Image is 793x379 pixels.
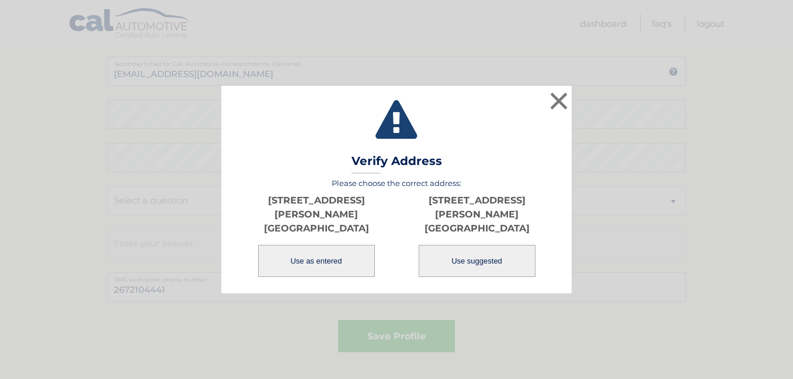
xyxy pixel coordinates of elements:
h3: Verify Address [352,154,442,174]
button: Use suggested [419,245,535,277]
p: [STREET_ADDRESS][PERSON_NAME] [GEOGRAPHIC_DATA] [236,194,396,236]
p: [STREET_ADDRESS][PERSON_NAME] [GEOGRAPHIC_DATA] [396,194,557,236]
button: Use as entered [258,245,375,277]
button: × [547,89,571,113]
div: Please choose the correct address: [236,178,557,278]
